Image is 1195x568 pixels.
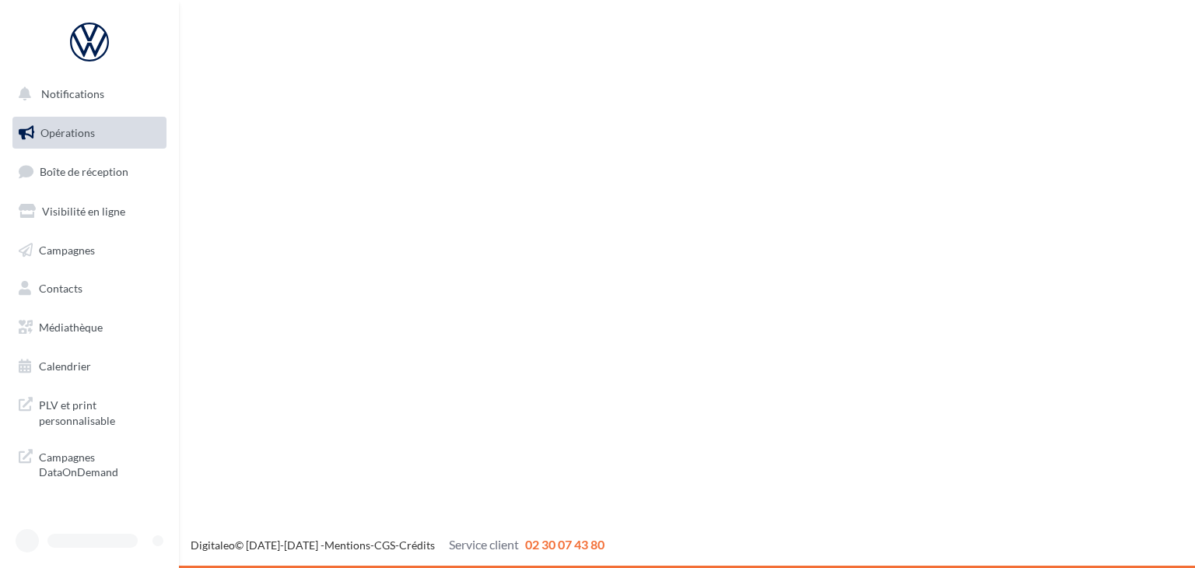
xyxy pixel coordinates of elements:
[9,117,170,149] a: Opérations
[39,321,103,334] span: Médiathèque
[9,234,170,267] a: Campagnes
[399,538,435,552] a: Crédits
[374,538,395,552] a: CGS
[9,388,170,434] a: PLV et print personnalisable
[525,537,605,552] span: 02 30 07 43 80
[41,87,104,100] span: Notifications
[9,78,163,110] button: Notifications
[191,538,235,552] a: Digitaleo
[39,394,160,428] span: PLV et print personnalisable
[449,537,519,552] span: Service client
[40,165,128,178] span: Boîte de réception
[39,359,91,373] span: Calendrier
[39,282,82,295] span: Contacts
[191,538,605,552] span: © [DATE]-[DATE] - - -
[39,447,160,480] span: Campagnes DataOnDemand
[324,538,370,552] a: Mentions
[9,350,170,383] a: Calendrier
[39,243,95,256] span: Campagnes
[9,195,170,228] a: Visibilité en ligne
[9,440,170,486] a: Campagnes DataOnDemand
[42,205,125,218] span: Visibilité en ligne
[40,126,95,139] span: Opérations
[9,311,170,344] a: Médiathèque
[9,272,170,305] a: Contacts
[9,155,170,188] a: Boîte de réception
